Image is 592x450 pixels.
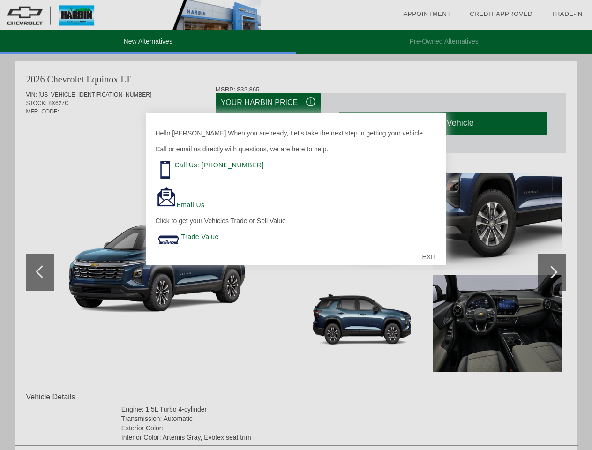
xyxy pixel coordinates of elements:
p: Click to get your Vehicles Trade or Sell Value [156,216,437,225]
img: Email Icon [156,186,177,207]
a: Trade Value [181,233,219,240]
div: EXIT [412,243,446,271]
p: Call or email us directly with questions, we are here to help. [156,144,437,154]
a: Email Us [177,201,205,209]
a: Call Us: [PHONE_NUMBER] [175,161,264,169]
a: Credit Approved [470,10,532,17]
a: Trade-In [551,10,583,17]
p: Hello [PERSON_NAME],When you are ready, Let’s take the next step in getting your vehicle. [156,128,437,138]
a: Appointment [403,10,451,17]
